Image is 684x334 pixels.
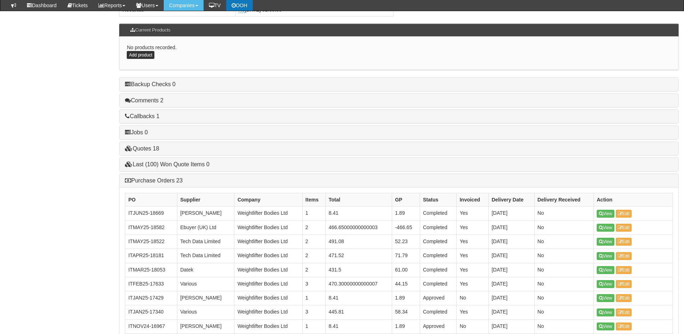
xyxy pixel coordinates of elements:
[125,291,177,305] td: ITJAN25-17429
[177,221,234,235] td: Ebuyer (UK) Ltd
[326,207,392,221] td: 8.41
[125,319,177,333] td: ITNOV24-16967
[489,207,535,221] td: [DATE]
[392,263,420,277] td: 61.00
[420,263,456,277] td: Completed
[616,238,632,246] a: Edit
[457,193,489,207] th: Invoiced
[392,207,420,221] td: 1.89
[234,249,302,263] td: Weightlifter Bodies Ltd
[125,161,209,167] a: Last (100) Won Quote Items 0
[302,277,326,291] td: 3
[392,249,420,263] td: 71.79
[125,207,177,221] td: ITJUN25-18669
[534,193,594,207] th: Delivery Received
[125,97,163,103] a: Comments 2
[234,277,302,291] td: Weightlifter Bodies Ltd
[302,221,326,235] td: 2
[616,294,632,302] a: Edit
[457,263,489,277] td: Yes
[534,221,594,235] td: No
[326,235,392,249] td: 491.08
[457,277,489,291] td: Yes
[302,193,326,207] th: Items
[234,263,302,277] td: Weightlifter Bodies Ltd
[534,319,594,333] td: No
[616,252,632,260] a: Edit
[302,319,326,333] td: 1
[177,319,234,333] td: [PERSON_NAME]
[489,319,535,333] td: [DATE]
[457,249,489,263] td: Yes
[420,193,456,207] th: Status
[119,37,679,70] div: No products recorded.
[392,193,420,207] th: GP
[457,319,489,333] td: No
[534,277,594,291] td: No
[534,263,594,277] td: No
[392,221,420,235] td: -466.65
[420,249,456,263] td: Completed
[234,319,302,333] td: Weightlifter Bodies Ltd
[125,193,177,207] th: PO
[420,291,456,305] td: Approved
[597,309,614,316] a: View
[125,263,177,277] td: ITMAR25-18053
[457,305,489,319] td: Yes
[302,263,326,277] td: 2
[234,207,302,221] td: Weightlifter Bodies Ltd
[616,266,632,274] a: Edit
[534,207,594,221] td: No
[125,177,182,184] a: Purchase Orders 23
[177,263,234,277] td: Datek
[392,305,420,319] td: 58.34
[597,266,614,274] a: View
[127,51,154,59] a: Add product
[302,235,326,249] td: 2
[457,207,489,221] td: Yes
[125,81,176,87] a: Backup Checks 0
[392,277,420,291] td: 44.15
[125,113,159,119] a: Callbacks 1
[534,235,594,249] td: No
[326,221,392,235] td: 466.65000000000003
[326,291,392,305] td: 8.41
[489,263,535,277] td: [DATE]
[597,210,614,218] a: View
[616,309,632,316] a: Edit
[177,277,234,291] td: Various
[392,319,420,333] td: 1.89
[125,305,177,319] td: ITJAN25-17340
[457,291,489,305] td: No
[326,319,392,333] td: 8.41
[125,129,148,135] a: Jobs 0
[238,7,245,13] a: No
[616,280,632,288] a: Edit
[597,323,614,330] a: View
[420,221,456,235] td: Completed
[125,235,177,249] td: ITMAY25-18522
[489,291,535,305] td: [DATE]
[127,24,174,36] h3: Current Products
[489,277,535,291] td: [DATE]
[534,249,594,263] td: No
[326,263,392,277] td: 431.5
[597,224,614,232] a: View
[125,221,177,235] td: ITMAY25-18582
[457,235,489,249] td: Yes
[597,294,614,302] a: View
[177,249,234,263] td: Tech Data Limited
[420,319,456,333] td: Approved
[302,207,326,221] td: 1
[177,193,234,207] th: Supplier
[177,207,234,221] td: [PERSON_NAME]
[616,323,632,330] a: Edit
[177,291,234,305] td: [PERSON_NAME]
[489,305,535,319] td: [DATE]
[597,238,614,246] a: View
[234,221,302,235] td: Weightlifter Bodies Ltd
[177,305,234,319] td: Various
[420,207,456,221] td: Completed
[420,235,456,249] td: Completed
[326,249,392,263] td: 471.52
